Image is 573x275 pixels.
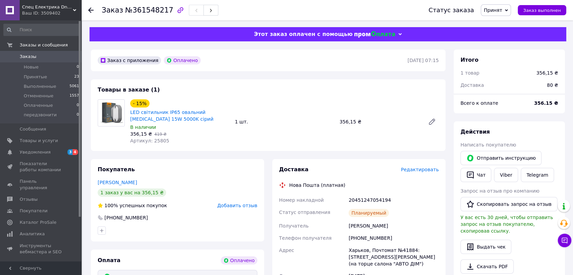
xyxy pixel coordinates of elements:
[460,151,541,165] button: Отправить инструкцию
[130,138,169,143] span: Артикул: 25805
[24,83,56,90] span: Выполненные
[20,42,68,48] span: Заказы и сообщения
[73,149,78,155] span: 4
[20,126,46,132] span: Сообщения
[74,74,79,80] span: 23
[20,208,47,214] span: Покупатели
[98,180,137,185] a: [PERSON_NAME]
[347,232,440,244] div: [PHONE_NUMBER]
[70,83,79,90] span: 5061
[125,6,173,14] span: №361548217
[279,210,330,215] span: Статус отправления
[232,117,337,126] div: 1 шт.
[70,93,79,99] span: 1557
[98,166,135,173] span: Покупатель
[88,7,94,14] div: Вернуться назад
[98,86,160,93] span: Товары в заказе (1)
[98,100,124,126] img: LED світильник IP65 овальний VIDEX 15W 5000K сірий
[130,124,156,130] span: В наличии
[347,220,440,232] div: [PERSON_NAME]
[104,203,118,208] span: 100%
[104,214,149,221] div: [PHONE_NUMBER]
[484,7,502,13] span: Принят
[279,166,309,173] span: Доставка
[460,82,484,88] span: Доставка
[20,149,51,155] span: Уведомления
[460,188,539,194] span: Запрос на отзыв про компанию
[460,168,491,182] button: Чат
[24,93,53,99] span: Отмененные
[279,223,309,229] span: Получатель
[494,168,518,182] a: Viber
[20,219,56,225] span: Каталог ProSale
[279,235,332,241] span: Телефон получателя
[24,102,53,109] span: Оплаченные
[77,64,79,70] span: 0
[98,257,120,263] span: Оплата
[534,100,558,106] b: 356.15 ₴
[460,240,511,254] button: Выдать чек
[22,4,73,10] span: Спец Електрика Dnipro
[558,234,571,247] button: Чат с покупателем
[20,178,63,191] span: Панель управления
[460,215,553,234] span: У вас есть 30 дней, чтобы отправить запрос на отзыв покупателю, скопировав ссылку.
[536,70,558,76] div: 356,15 ₴
[425,115,439,129] a: Редактировать
[221,256,257,264] div: Оплачено
[523,8,561,13] span: Заказ выполнен
[460,197,557,211] button: Скопировать запрос на отзыв
[347,244,440,270] div: Харьков, Почтомат №41884: [STREET_ADDRESS][PERSON_NAME] (на торце салона "АВТО ДІМ")
[154,132,166,137] span: 419 ₴
[98,56,161,64] div: Заказ с приложения
[20,54,36,60] span: Заказы
[20,231,45,237] span: Аналитика
[408,58,439,63] time: [DATE] 07:15
[24,64,39,70] span: Новые
[98,202,167,209] div: успешных покупок
[20,138,58,144] span: Товары и услуги
[521,168,554,182] a: Telegram
[288,182,347,189] div: Нова Пошта (платная)
[254,31,353,37] span: Этот заказ оплачен с помощью
[22,10,81,16] div: Ваш ID: 3509402
[460,259,514,274] a: Скачать PDF
[130,99,150,107] div: - 15%
[77,102,79,109] span: 0
[279,248,294,253] span: Адрес
[460,70,479,76] span: 1 товар
[460,57,478,63] span: Итого
[20,243,63,255] span: Инструменты вебмастера и SEO
[401,167,439,172] span: Редактировать
[3,24,80,36] input: Поиск
[98,189,166,197] div: 1 заказ у вас на 356,15 ₴
[279,197,324,203] span: Номер накладной
[347,194,440,206] div: 20451247054194
[460,142,516,148] span: Написать покупателю
[77,112,79,118] span: 0
[518,5,566,15] button: Заказ выполнен
[20,161,63,173] span: Показатели работы компании
[102,6,123,14] span: Заказ
[354,31,395,38] img: evopay logo
[130,131,152,137] span: 356,15 ₴
[20,196,38,202] span: Отзывы
[130,110,213,122] a: LED світильник IP65 овальний [MEDICAL_DATA] 15W 5000K сірий
[460,129,490,135] span: Действия
[349,209,389,217] div: Планируемый
[217,203,257,208] span: Добавить отзыв
[20,260,63,273] span: Управление сайтом
[337,117,422,126] div: 356,15 ₴
[24,74,47,80] span: Принятые
[429,7,474,14] div: Статус заказа
[67,149,73,155] span: 3
[164,56,200,64] div: Оплачено
[24,112,57,118] span: передзвонити
[460,100,498,106] span: Всего к оплате
[543,78,562,93] div: 80 ₴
